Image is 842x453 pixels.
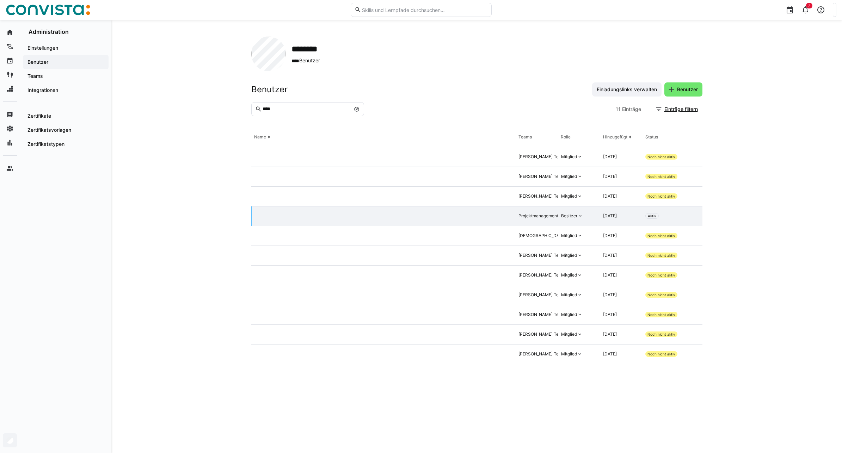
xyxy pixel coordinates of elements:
span: Benutzer [676,86,699,93]
div: Hinzugefügt [603,134,627,140]
span: 2 [808,4,810,8]
span: [DATE] [603,312,617,317]
span: Noch nicht aktiv [647,293,675,297]
div: Mitglied [561,272,577,278]
span: Noch nicht aktiv [647,253,675,257]
div: Teams [518,134,532,140]
span: Noch nicht aktiv [647,312,675,317]
span: [DATE] [603,213,617,218]
div: [PERSON_NAME] Team [518,253,565,258]
span: [DATE] [603,233,617,238]
button: Einladungslinks verwalten [592,82,662,97]
span: Noch nicht aktiv [647,234,675,238]
input: Skills und Lernpfade durchsuchen… [361,7,487,13]
button: Einträge filtern [652,102,702,116]
span: [DATE] [603,174,617,179]
span: [DATE] [603,351,617,356]
div: Mitglied [561,174,577,179]
span: Noch nicht aktiv [647,194,675,198]
span: Noch nicht aktiv [647,155,675,159]
div: Mitglied [561,233,577,238]
div: Mitglied [561,312,577,317]
h2: Benutzer [251,84,288,95]
button: Benutzer [664,82,702,97]
div: Mitglied [561,193,577,199]
div: Rolle [561,134,571,140]
span: Einträge [622,106,641,113]
div: Projektmanagement, [PERSON_NAME]'s Team [518,213,610,219]
span: [DATE] [603,193,617,199]
span: [DATE] [603,154,617,159]
div: [PERSON_NAME] Team [518,193,565,199]
div: [PERSON_NAME] Team [518,272,565,278]
div: Status [645,134,658,140]
div: Mitglied [561,253,577,258]
div: Mitglied [561,331,577,337]
div: Mitglied [561,154,577,160]
span: [DATE] [603,253,617,258]
div: [PERSON_NAME] Team, BU [PERSON_NAME] [518,154,608,160]
span: 11 [616,106,621,113]
div: [PERSON_NAME] Team, BU [PERSON_NAME] [518,331,608,337]
div: [PERSON_NAME] Team [518,292,565,298]
span: [DATE] [603,292,617,297]
span: Benutzer [291,57,320,64]
span: Noch nicht aktiv [647,332,675,336]
span: Noch nicht aktiv [647,352,675,356]
span: Aktiv [648,214,656,218]
div: [PERSON_NAME] Team [518,174,565,179]
span: Noch nicht aktiv [647,273,675,277]
div: [DEMOGRAPHIC_DATA] Million's Team [518,233,595,238]
div: [PERSON_NAME] Team [518,312,565,317]
span: Einladungslinks verwalten [596,86,658,93]
div: Besitzer [561,213,577,219]
span: [DATE] [603,331,617,337]
span: Einträge filtern [663,106,699,113]
div: [PERSON_NAME] Team [518,351,565,357]
div: Name [254,134,266,140]
span: Noch nicht aktiv [647,174,675,179]
span: [DATE] [603,272,617,278]
div: Mitglied [561,351,577,357]
div: Mitglied [561,292,577,298]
